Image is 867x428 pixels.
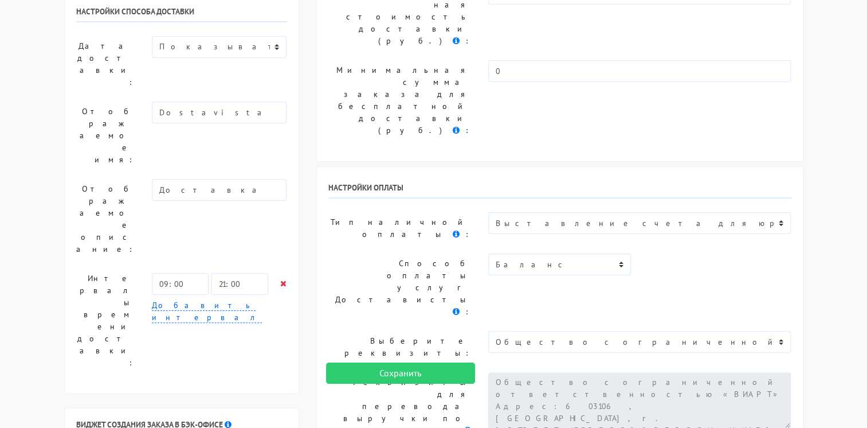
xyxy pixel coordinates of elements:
label: Способ оплаты услуг Достависты : [320,254,480,322]
h6: Настройки способа доставки [76,7,287,22]
label: Отображаемое имя: [68,102,144,170]
label: Отображаемое описание: [68,179,144,259]
h6: Настройки оплаты [328,183,791,199]
label: Интервалы времени доставки: [68,269,144,373]
label: Тип наличной оплаты : [320,212,480,244]
a: Добавить интервал [152,300,262,323]
label: Дата доставки: [68,36,144,92]
input: Сохранить [326,363,475,384]
label: Выберите реквизиты: [320,331,480,363]
label: Минимальная сумма заказа для бесплатной доставки (руб.) : [320,60,480,141]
